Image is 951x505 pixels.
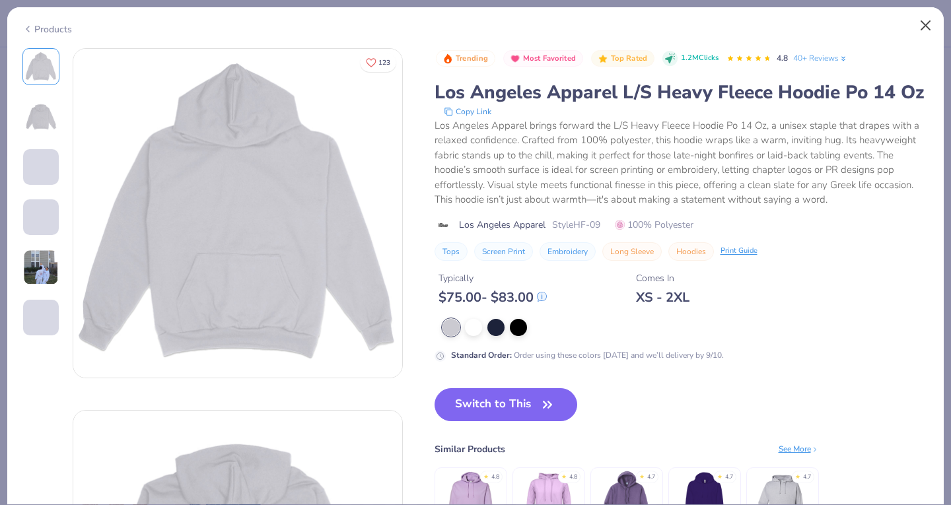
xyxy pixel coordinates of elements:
div: Typically [439,271,547,285]
button: Badge Button [591,50,654,67]
img: User generated content [23,185,25,220]
strong: Standard Order : [451,350,512,360]
div: Los Angeles Apparel brings forward the L/S Heavy Fleece Hoodie Po 14 Oz, a unisex staple that dra... [435,118,929,207]
span: Los Angeles Apparel [459,218,546,232]
img: Most Favorited sort [510,53,520,64]
img: User generated content [23,235,25,271]
span: Most Favorited [523,55,576,62]
button: Close [913,13,938,38]
div: ★ [795,473,800,478]
a: 40+ Reviews [793,52,848,64]
img: Front [25,51,57,83]
button: Tops [435,242,468,261]
span: 4.8 [777,53,788,63]
div: ★ [717,473,722,478]
div: Los Angeles Apparel L/S Heavy Fleece Hoodie Po 14 Oz [435,80,929,105]
div: 4.7 [803,473,811,482]
button: Screen Print [474,242,533,261]
span: 123 [378,59,390,66]
img: Front [73,49,402,378]
button: Long Sleeve [602,242,662,261]
button: Like [360,53,396,72]
span: 100% Polyester [615,218,693,232]
div: XS - 2XL [636,289,689,306]
div: Similar Products [435,442,505,456]
div: See More [779,443,819,455]
div: 4.8 [491,473,499,482]
div: $ 75.00 - $ 83.00 [439,289,547,306]
div: Comes In [636,271,689,285]
div: ★ [483,473,489,478]
div: 4.8 Stars [726,48,771,69]
button: Badge Button [503,50,583,67]
button: Switch to This [435,388,578,421]
div: Order using these colors [DATE] and we’ll delivery by 9/10. [451,349,724,361]
img: brand logo [435,220,452,230]
div: Products [22,22,72,36]
button: Embroidery [540,242,596,261]
button: copy to clipboard [440,105,495,118]
div: 4.7 [725,473,733,482]
button: Badge Button [436,50,495,67]
div: 4.7 [647,473,655,482]
div: Print Guide [721,246,757,257]
div: 4.8 [569,473,577,482]
img: Back [25,101,57,133]
img: Top Rated sort [598,53,608,64]
img: User generated content [23,335,25,371]
div: ★ [639,473,645,478]
span: Trending [456,55,488,62]
img: Trending sort [442,53,453,64]
div: ★ [561,473,567,478]
span: Style HF-09 [552,218,600,232]
span: Top Rated [611,55,648,62]
button: Hoodies [668,242,714,261]
img: User generated content [23,250,59,285]
span: 1.2M Clicks [681,53,719,64]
